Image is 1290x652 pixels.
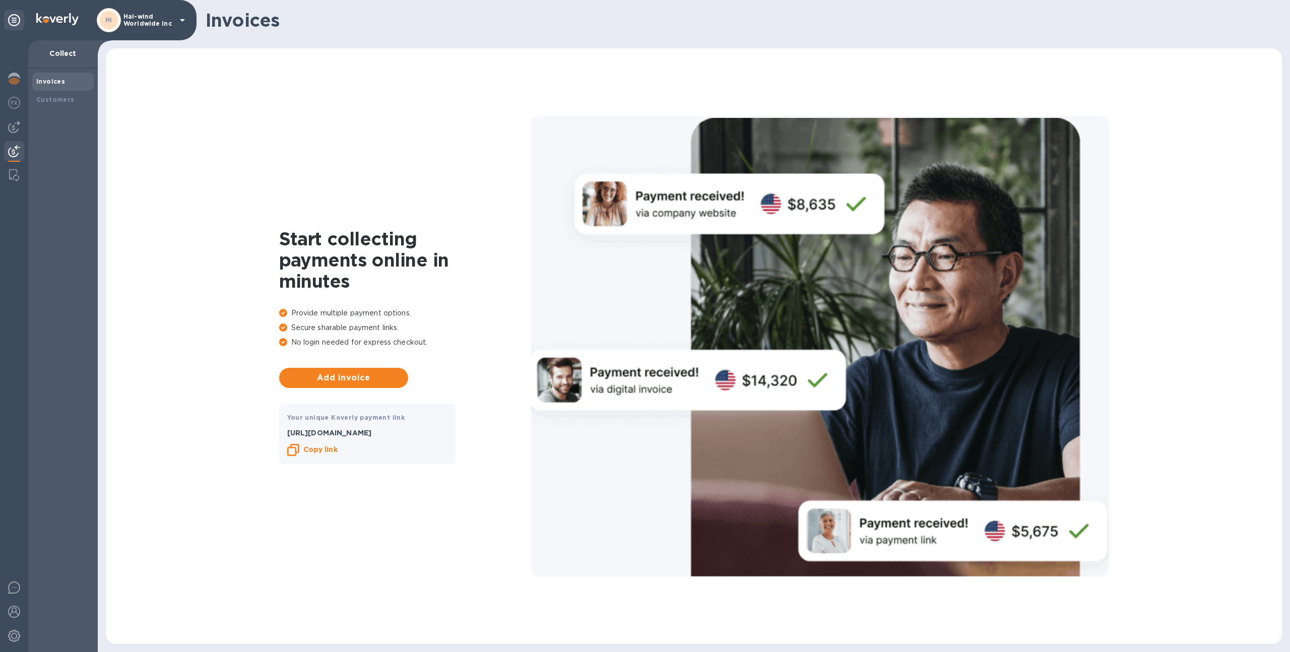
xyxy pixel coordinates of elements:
[36,48,90,58] p: Collect
[279,228,531,292] h1: Start collecting payments online in minutes
[36,96,75,103] b: Customers
[4,10,24,30] div: Unpin categories
[287,428,447,438] p: [URL][DOMAIN_NAME]
[279,337,531,348] p: No login needed for express checkout.
[206,10,1274,31] h1: Invoices
[279,368,408,388] button: Add invoice
[303,445,338,453] b: Copy link
[279,322,531,333] p: Secure sharable payment links.
[36,13,79,25] img: Logo
[8,97,20,109] img: Foreign exchange
[105,16,112,24] b: HI
[36,78,65,85] b: Invoices
[279,308,531,318] p: Provide multiple payment options.
[287,372,400,384] span: Add invoice
[123,13,174,27] p: Hai-wind Worldwide Inc
[287,414,405,421] b: Your unique Koverly payment link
